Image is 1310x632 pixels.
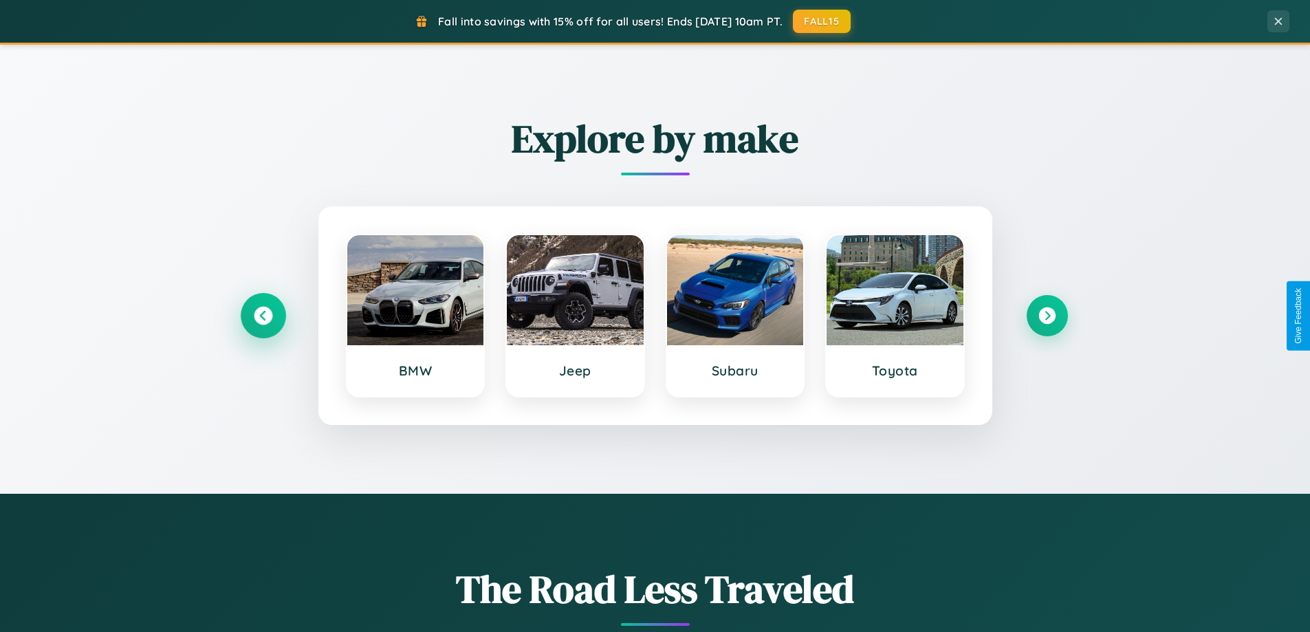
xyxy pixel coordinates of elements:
[1293,288,1303,344] div: Give Feedback
[361,362,470,379] h3: BMW
[840,362,950,379] h3: Toyota
[681,362,790,379] h3: Subaru
[243,112,1068,165] h2: Explore by make
[793,10,851,33] button: FALL15
[243,563,1068,615] h1: The Road Less Traveled
[438,14,783,28] span: Fall into savings with 15% off for all users! Ends [DATE] 10am PT.
[521,362,630,379] h3: Jeep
